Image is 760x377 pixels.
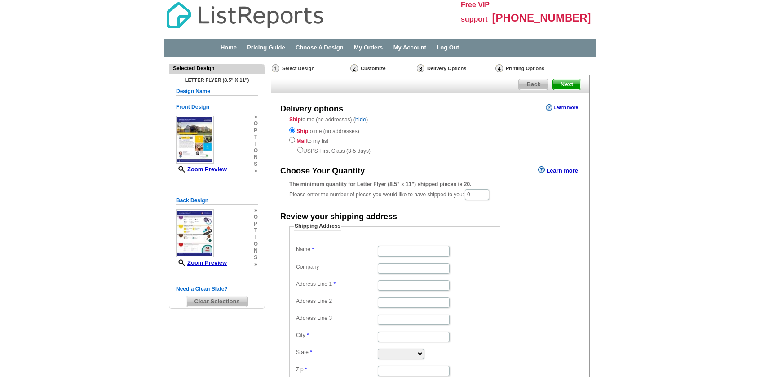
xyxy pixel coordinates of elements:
img: Customize [350,64,358,72]
span: t [254,134,258,141]
div: USPS First Class (3-5 days) [289,145,571,155]
label: Address Line 1 [296,280,377,288]
span: o [254,214,258,221]
span: o [254,147,258,154]
legend: Shipping Address [294,222,341,231]
div: Review your shipping address [280,211,397,223]
span: s [254,254,258,261]
span: o [254,120,258,127]
a: Zoom Preview [176,166,227,173]
img: Delivery Options [417,64,424,72]
h4: Letter Flyer (8.5" x 11") [176,77,258,83]
a: Learn more [546,104,578,111]
a: Pricing Guide [247,44,285,51]
span: » [254,207,258,214]
a: My Orders [354,44,383,51]
div: Delivery options [280,103,343,115]
iframe: LiveChat chat widget [634,349,760,377]
span: s [254,161,258,168]
span: Back [519,79,548,90]
span: Free VIP support [461,1,490,23]
img: Printing Options & Summary [495,64,503,72]
label: Zip [296,366,377,373]
a: Log Out [437,44,459,51]
img: small-thumb.jpg [176,209,214,257]
strong: Ship [289,116,301,123]
div: Select Design [271,64,349,75]
div: Please enter the number of pieces you would like to have shipped to you: [289,180,571,201]
h5: Design Name [176,87,258,96]
img: Select Design [272,64,279,72]
label: Address Line 2 [296,297,377,305]
span: o [254,241,258,248]
span: Next [553,79,581,90]
label: Name [296,246,377,253]
a: My Account [393,44,426,51]
div: Delivery Options [416,64,495,75]
div: Printing Options [495,64,574,73]
span: n [254,248,258,254]
a: hide [355,116,367,123]
div: Choose Your Quantity [280,165,365,177]
a: Choose A Design [296,44,344,51]
div: Selected Design [169,64,265,72]
strong: Mail [296,138,307,144]
a: Zoom Preview [176,259,227,266]
label: City [296,332,377,339]
span: » [254,168,258,174]
h5: Need a Clean Slate? [176,285,258,293]
span: [PHONE_NUMBER] [492,12,591,24]
span: Clear Selections [186,296,247,307]
a: Learn more [538,166,578,173]
span: t [254,227,258,234]
span: p [254,221,258,227]
span: » [254,261,258,268]
label: State [296,349,377,356]
span: i [254,141,258,147]
strong: Ship [296,128,308,134]
span: » [254,114,258,120]
div: The minimum quantity for Letter Flyer (8.5" x 11") shipped pieces is 20. [289,180,571,188]
label: Company [296,263,377,271]
img: small-thumb.jpg [176,116,214,164]
span: p [254,127,258,134]
a: Back [518,79,548,90]
label: Address Line 3 [296,315,377,322]
h5: Front Design [176,103,258,111]
span: n [254,154,258,161]
div: to me (no addresses) ( ) [271,115,589,155]
h5: Back Design [176,196,258,205]
div: Customize [349,64,416,73]
div: to me (no addresses) to my list [289,125,571,155]
a: Home [221,44,237,51]
span: i [254,234,258,241]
